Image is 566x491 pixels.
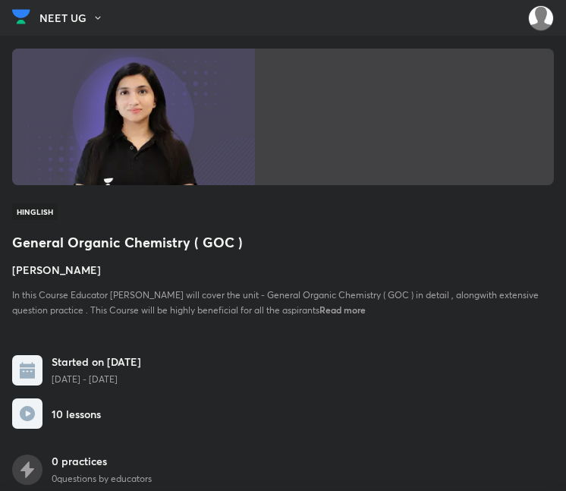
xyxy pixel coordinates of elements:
h1: General Organic Chemistry ( GOC ) [12,232,554,253]
button: NEET UG [39,7,112,30]
p: 0 questions by educators [52,472,152,486]
img: Company Logo [12,5,30,28]
h4: [PERSON_NAME] [12,262,554,278]
img: Thumbnail [12,49,255,185]
h6: Started on [DATE] [52,354,141,370]
p: [DATE] - [DATE] [52,373,141,386]
span: Hinglish [12,203,58,220]
img: Amisha Rani [528,5,554,31]
span: In this Course Educator [PERSON_NAME] will cover the unit - General Organic Chemistry ( GOC ) in ... [12,289,539,316]
h6: 0 practices [52,453,152,469]
a: Company Logo [12,5,30,32]
h6: 10 lessons [52,406,101,422]
span: Read more [319,304,366,316]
